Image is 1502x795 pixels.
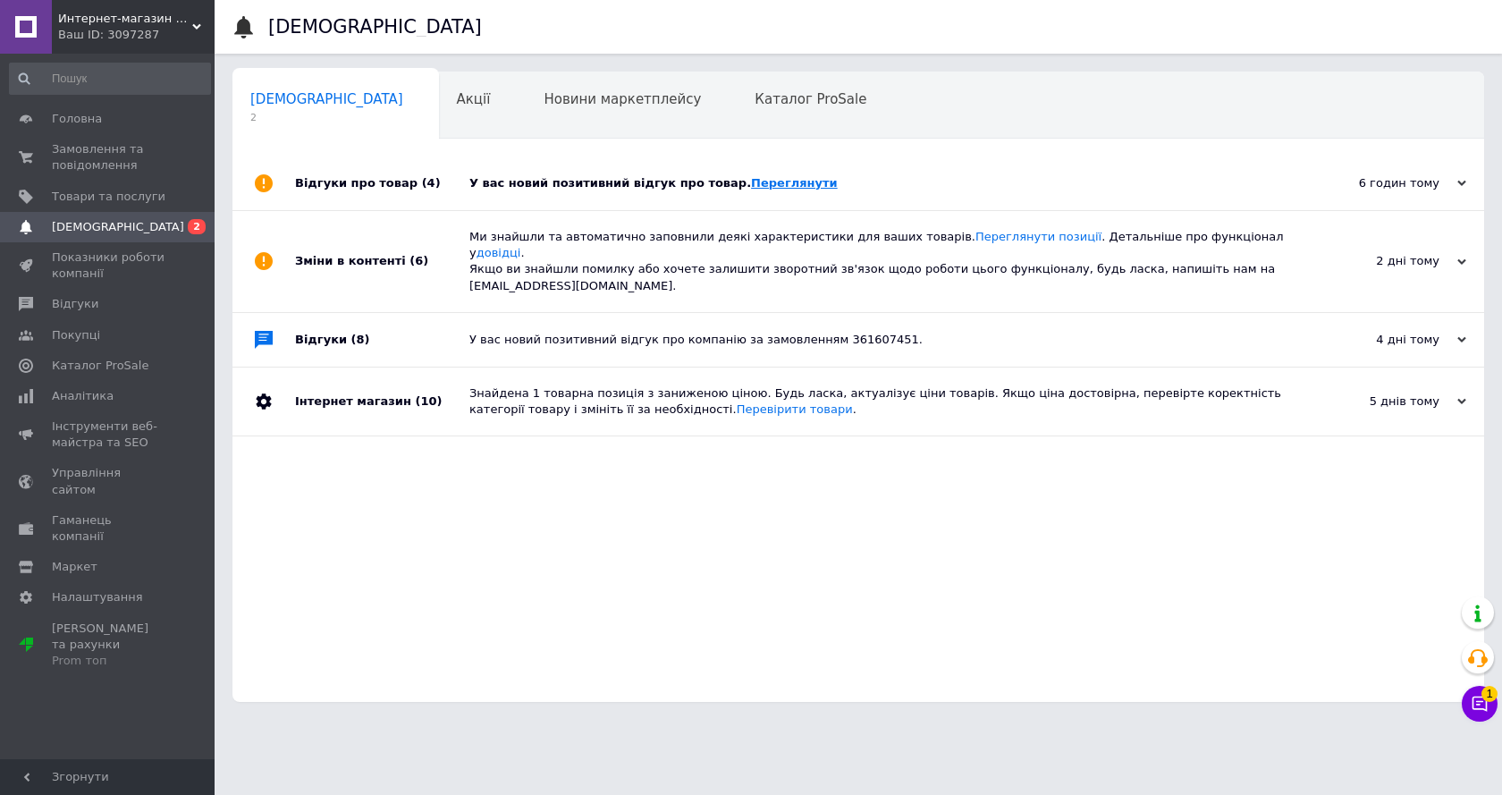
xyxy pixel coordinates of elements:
h1: [DEMOGRAPHIC_DATA] [268,16,482,38]
span: Замовлення та повідомлення [52,141,165,173]
span: Гаманець компанії [52,512,165,545]
span: 2 [250,111,403,124]
span: (4) [422,176,441,190]
span: Головна [52,111,102,127]
div: Ми знайшли та автоматично заповнили деякі характеристики для ваших товарів. . Детальніше про функ... [469,229,1287,294]
span: Новини маркетплейсу [544,91,701,107]
span: Каталог ProSale [755,91,866,107]
span: 2 [188,219,206,234]
span: Управління сайтом [52,465,165,497]
span: 1 [1481,686,1498,702]
span: Интернет-магазин Zhuk [58,11,192,27]
div: 5 днів тому [1287,393,1466,410]
span: (10) [415,394,442,408]
span: Товари та послуги [52,189,165,205]
span: Інструменти веб-майстра та SEO [52,419,165,451]
div: У вас новий позитивний відгук про компанію за замовленням 361607451. [469,332,1287,348]
a: Переглянути [751,176,838,190]
div: Зміни в контенті [295,211,469,312]
span: Покупці [52,327,100,343]
a: Перевірити товари [737,402,853,416]
span: Налаштування [52,589,143,605]
span: Показники роботи компанії [52,249,165,282]
span: (6) [409,254,428,267]
div: Prom топ [52,653,165,669]
span: Відгуки [52,296,98,312]
div: 2 дні тому [1287,253,1466,269]
div: У вас новий позитивний відгук про товар. [469,175,1287,191]
input: Пошук [9,63,211,95]
span: Аналітика [52,388,114,404]
a: Переглянути позиції [975,230,1101,243]
div: Знайдена 1 товарна позиція з заниженою ціною. Будь ласка, актуалізує ціни товарів. Якщо ціна дост... [469,385,1287,418]
span: [DEMOGRAPHIC_DATA] [250,91,403,107]
button: Чат з покупцем1 [1462,686,1498,722]
div: Ваш ID: 3097287 [58,27,215,43]
span: (8) [351,333,370,346]
div: 4 дні тому [1287,332,1466,348]
a: довідці [477,246,521,259]
span: [DEMOGRAPHIC_DATA] [52,219,184,235]
span: [PERSON_NAME] та рахунки [52,621,165,670]
span: Каталог ProSale [52,358,148,374]
div: 6 годин тому [1287,175,1466,191]
div: Інтернет магазин [295,368,469,436]
span: Маркет [52,559,97,575]
div: Відгуки [295,313,469,367]
span: Акції [457,91,491,107]
div: Відгуки про товар [295,156,469,210]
